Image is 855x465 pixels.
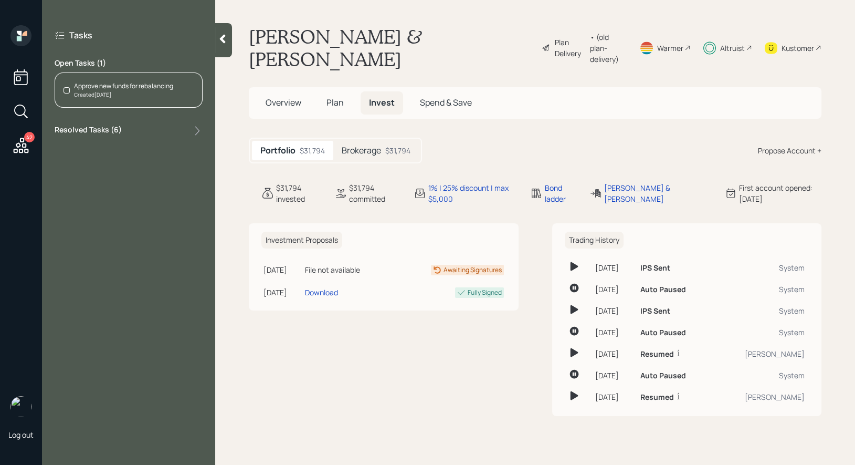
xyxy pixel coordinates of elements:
span: Invest [369,97,395,108]
label: Tasks [69,29,92,41]
h6: Auto Paused [640,371,686,380]
h6: Trading History [565,232,624,249]
h1: [PERSON_NAME] & [PERSON_NAME] [249,25,533,70]
div: $31,794 [300,145,325,156]
div: Altruist [720,43,745,54]
span: Plan [326,97,344,108]
div: [DATE] [263,264,301,275]
div: $31,794 committed [349,182,401,204]
div: Warmer [657,43,683,54]
div: [DATE] [263,287,301,298]
div: [PERSON_NAME] [717,348,805,359]
h6: Auto Paused [640,328,686,337]
div: [DATE] [595,262,632,273]
div: System [717,370,805,381]
div: [DATE] [595,305,632,316]
div: [DATE] [595,284,632,295]
div: Plan Delivery [555,37,585,59]
div: $31,794 invested [276,182,322,204]
div: [PERSON_NAME] & [PERSON_NAME] [604,182,711,204]
div: • (old plan-delivery) [590,32,627,65]
div: Propose Account + [758,145,821,156]
h6: Investment Proposals [261,232,342,249]
img: treva-nostdahl-headshot.png [10,396,31,417]
div: File not available [305,264,389,275]
div: [DATE] [595,391,632,402]
h6: Resumed [640,350,674,359]
div: Approve new funds for rebalancing [74,81,173,91]
div: [DATE] [595,370,632,381]
span: Spend & Save [420,97,472,108]
div: Download [305,287,338,298]
div: $31,794 [385,145,410,156]
div: [PERSON_NAME] [717,391,805,402]
div: System [717,262,805,273]
div: System [717,327,805,338]
label: Resolved Tasks ( 6 ) [55,125,122,137]
div: Log out [8,430,34,440]
div: Awaiting Signatures [444,265,502,275]
div: System [717,284,805,295]
h6: IPS Sent [640,264,670,273]
h5: Portfolio [260,146,295,156]
div: Created [DATE] [74,91,173,99]
div: First account opened: [DATE] [739,182,821,204]
h6: Resumed [640,393,674,402]
div: [DATE] [595,327,632,338]
div: [DATE] [595,348,632,359]
div: 1% | 25% discount | max $5,000 [428,182,518,204]
div: 42 [24,132,35,142]
div: System [717,305,805,316]
span: Overview [266,97,301,108]
div: Kustomer [782,43,814,54]
label: Open Tasks ( 1 ) [55,58,203,68]
h6: IPS Sent [640,307,670,316]
h5: Brokerage [342,146,381,156]
h6: Auto Paused [640,285,686,294]
div: Fully Signed [468,288,502,297]
div: Bond ladder [545,182,577,204]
